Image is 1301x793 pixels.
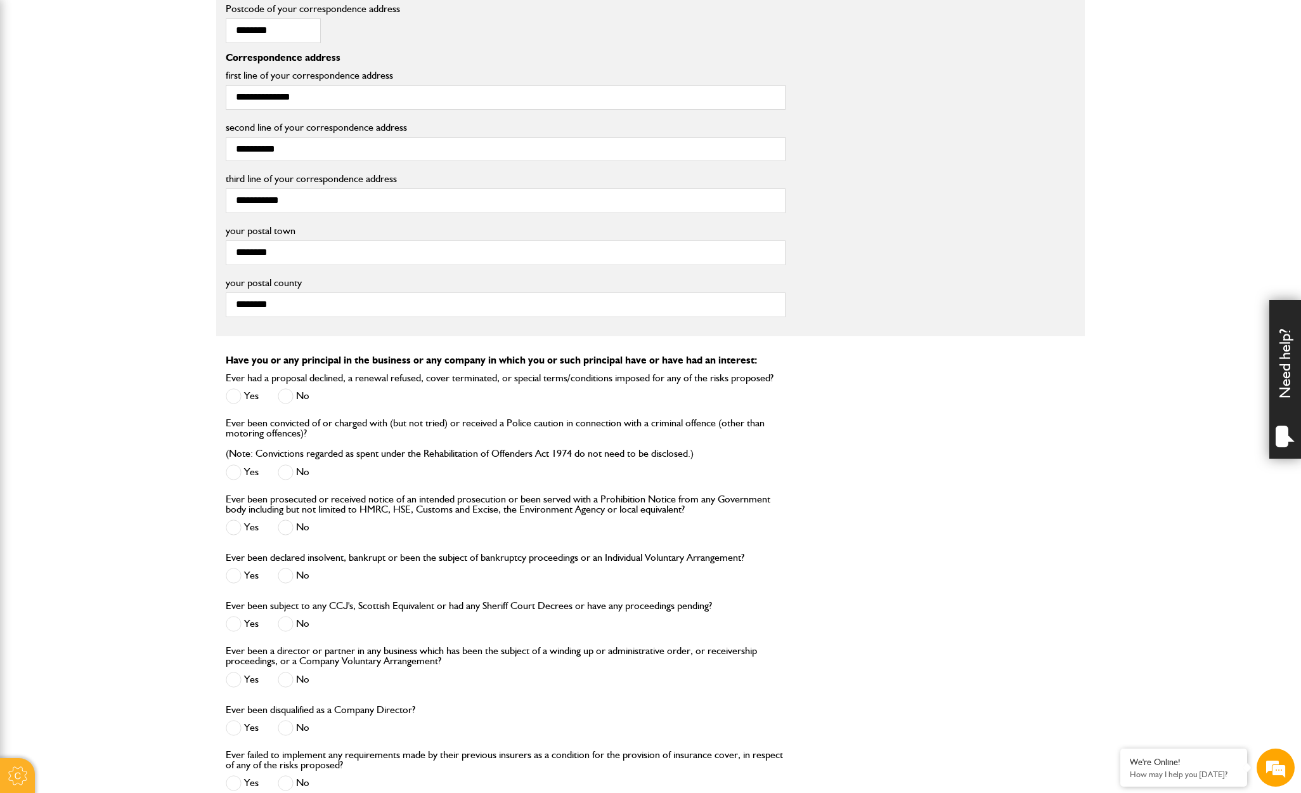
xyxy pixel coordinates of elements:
[208,6,238,37] div: Minimize live chat window
[226,53,786,63] p: Correspondence address
[226,568,259,584] label: Yes
[226,553,744,563] label: Ever been declared insolvent, bankrupt or been the subject of bankruptcy proceedings or an Indivi...
[226,720,259,736] label: Yes
[16,192,231,220] input: Enter your phone number
[16,117,231,145] input: Enter your last name
[226,4,419,14] label: Postcode of your correspondence address
[172,391,230,408] em: Start Chat
[226,122,786,133] label: second line of your correspondence address
[226,388,259,404] label: Yes
[226,464,259,480] label: Yes
[22,70,53,88] img: d_20077148190_company_1631870298795_20077148190
[278,672,309,688] label: No
[226,705,415,715] label: Ever been disqualified as a Company Director?
[278,388,309,404] label: No
[226,174,786,184] label: third line of your correspondence address
[226,70,786,81] label: first line of your correspondence address
[1130,757,1238,768] div: We're Online!
[226,601,712,611] label: Ever been subject to any CCJ's, Scottish Equivalent or had any Sheriff Court Decrees or have any ...
[226,520,259,535] label: Yes
[226,750,786,770] label: Ever failed to implement any requirements made by their previous insurers as a condition for the ...
[226,226,786,236] label: your postal town
[226,775,259,791] label: Yes
[16,155,231,183] input: Enter your email address
[66,71,213,88] div: Chat with us now
[278,464,309,480] label: No
[1269,300,1301,459] div: Need help?
[226,373,773,383] label: Ever had a proposal declined, a renewal refused, cover terminated, or special terms/conditions im...
[16,230,231,380] textarea: Type your message and hit 'Enter'
[278,568,309,584] label: No
[278,616,309,632] label: No
[278,520,309,535] label: No
[226,278,786,288] label: your postal county
[278,720,309,736] label: No
[226,494,786,514] label: Ever been prosecuted or received notice of an intended prosecution or been served with a Prohibit...
[226,646,786,666] label: Ever been a director or partner in any business which has been the subject of a winding up or adm...
[226,418,786,459] label: Ever been convicted of or charged with (but not tried) or received a Police caution in connection...
[1130,770,1238,779] p: How may I help you today?
[226,672,259,688] label: Yes
[226,616,259,632] label: Yes
[226,355,1075,365] p: Have you or any principal in the business or any company in which you or such principal have or h...
[278,775,309,791] label: No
